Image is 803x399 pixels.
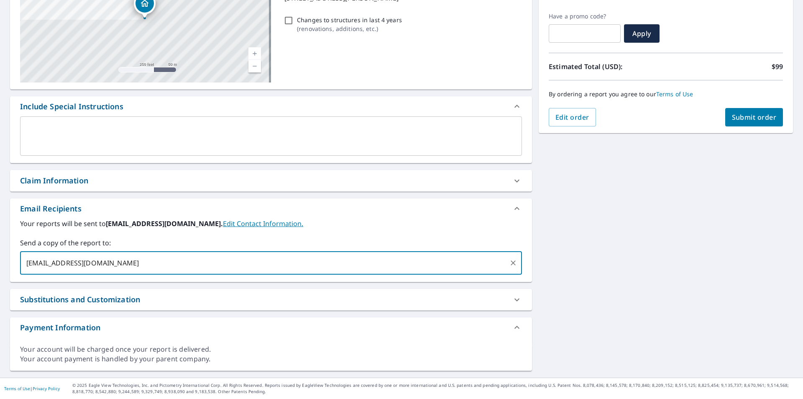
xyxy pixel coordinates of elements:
div: Claim Information [10,170,532,191]
a: Terms of Use [656,90,693,98]
button: Apply [624,24,660,43]
a: EditContactInfo [223,219,303,228]
div: Claim Information [20,175,88,186]
p: $99 [772,62,783,72]
label: Send a copy of the report to: [20,238,522,248]
p: By ordering a report you agree to our [549,90,783,98]
div: Email Recipients [10,198,532,219]
label: Have a promo code? [549,13,621,20]
a: Privacy Policy [33,386,60,391]
a: Current Level 17, Zoom In [248,47,261,60]
div: Your account will be charged once your report is delivered. [20,345,522,354]
span: Submit order [732,113,777,122]
button: Edit order [549,108,596,126]
b: [EMAIL_ADDRESS][DOMAIN_NAME]. [106,219,223,228]
p: Changes to structures in last 4 years [297,15,402,24]
p: © 2025 Eagle View Technologies, Inc. and Pictometry International Corp. All Rights Reserved. Repo... [72,382,799,395]
div: Substitutions and Customization [20,294,140,305]
div: Email Recipients [20,203,82,214]
span: Apply [631,29,653,38]
label: Your reports will be sent to [20,219,522,229]
button: Submit order [725,108,783,126]
a: Terms of Use [4,386,30,391]
div: Include Special Instructions [10,96,532,116]
p: Estimated Total (USD): [549,62,666,72]
p: ( renovations, additions, etc. ) [297,24,402,33]
a: Current Level 17, Zoom Out [248,60,261,72]
div: Payment Information [10,317,532,337]
div: Substitutions and Customization [10,289,532,310]
button: Clear [507,257,519,269]
div: Your account payment is handled by your parent company. [20,354,522,364]
div: Include Special Instructions [20,101,123,112]
p: | [4,386,60,391]
span: Edit order [555,113,589,122]
div: Payment Information [20,322,100,333]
